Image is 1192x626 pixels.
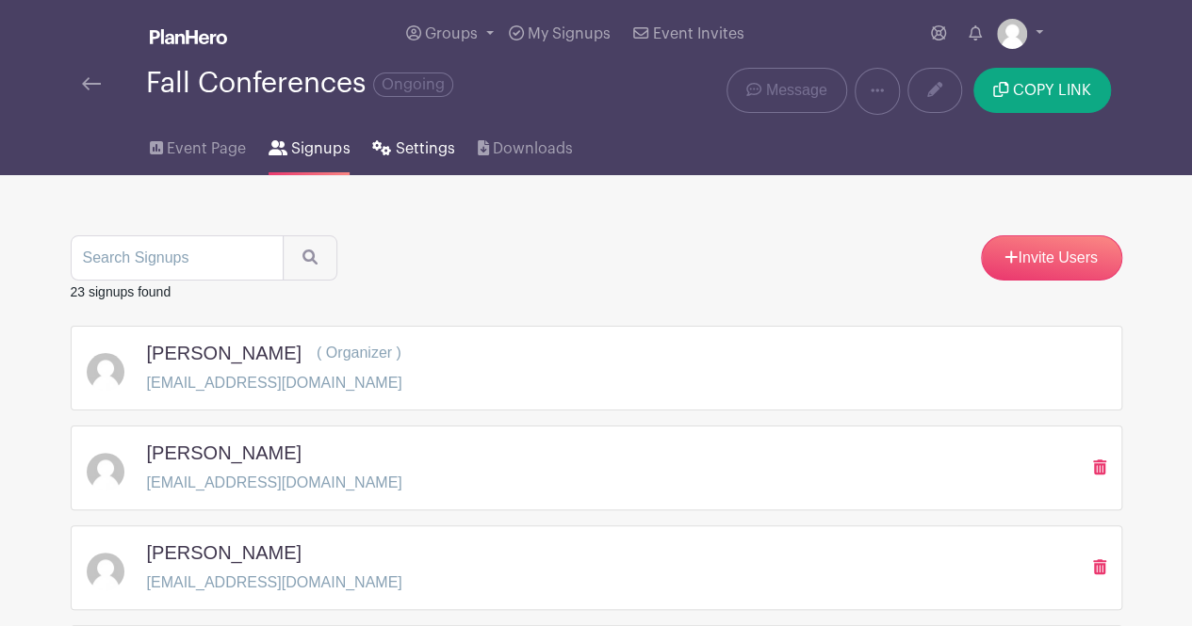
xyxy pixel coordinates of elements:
[87,353,124,391] img: default-ce2991bfa6775e67f084385cd625a349d9dcbb7a52a09fb2fda1e96e2d18dcdb.png
[71,284,171,299] small: 23 signups found
[147,472,402,494] p: [EMAIL_ADDRESS][DOMAIN_NAME]
[373,72,453,97] span: Ongoing
[493,137,573,160] span: Downloads
[372,115,454,175] a: Settings
[147,441,302,464] h5: [PERSON_NAME]
[1013,83,1091,98] span: COPY LINK
[997,19,1027,49] img: default-ce2991bfa6775e67f084385cd625a349d9dcbb7a52a09fb2fda1e96e2d18dcdb.png
[82,77,101,90] img: back-arrow-29a5d9b10d5bd6ae65dc969a981735edf675c4d7a1fe02e03b50dbd4ba3cdb55.svg
[87,553,124,590] img: default-ce2991bfa6775e67f084385cd625a349d9dcbb7a52a09fb2fda1e96e2d18dcdb.png
[150,115,246,175] a: Event Page
[766,79,827,102] span: Message
[425,26,478,41] span: Groups
[727,68,846,113] a: Message
[167,137,246,160] span: Event Page
[71,235,284,281] input: Search Signups
[146,68,453,99] div: Fall Conferences
[147,571,402,594] p: [EMAIL_ADDRESS][DOMAIN_NAME]
[396,137,455,160] span: Settings
[973,68,1110,113] button: COPY LINK
[150,29,227,44] img: logo_white-6c42ec7e38ccf1d336a20a19083b03d10ae64f83f12c07503d8b9e83406b4c7d.svg
[147,342,302,364] h5: [PERSON_NAME]
[528,26,611,41] span: My Signups
[87,453,124,490] img: default-ce2991bfa6775e67f084385cd625a349d9dcbb7a52a09fb2fda1e96e2d18dcdb.png
[653,26,744,41] span: Event Invites
[147,372,402,394] p: [EMAIL_ADDRESS][DOMAIN_NAME]
[981,235,1122,281] a: Invite Users
[317,345,401,361] span: ( Organizer )
[478,115,573,175] a: Downloads
[147,541,302,564] h5: [PERSON_NAME]
[269,115,350,175] a: Signups
[291,137,350,160] span: Signups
